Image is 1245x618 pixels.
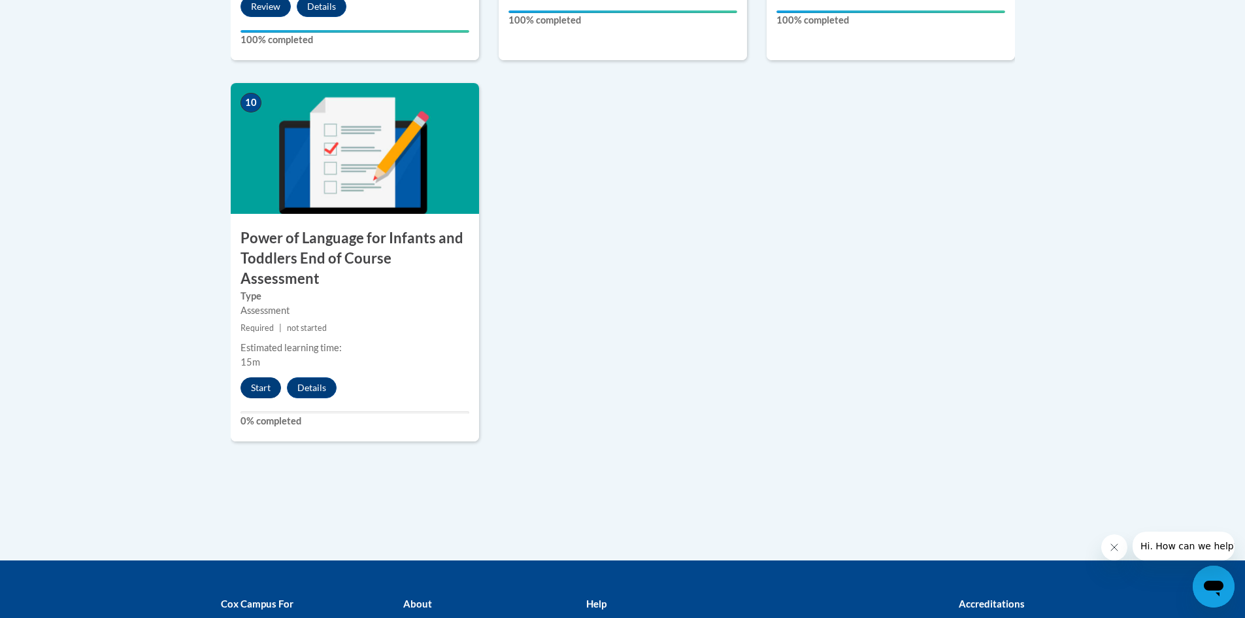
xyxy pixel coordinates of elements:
[1133,532,1235,560] iframe: Message from company
[241,289,469,303] label: Type
[508,10,737,13] div: Your progress
[241,341,469,355] div: Estimated learning time:
[241,93,261,112] span: 10
[241,30,469,33] div: Your progress
[231,83,479,214] img: Course Image
[586,598,606,609] b: Help
[241,356,260,368] span: 15m
[241,323,274,333] span: Required
[221,598,293,609] b: Cox Campus For
[403,598,432,609] b: About
[287,377,337,398] button: Details
[508,13,737,27] label: 100% completed
[241,33,469,47] label: 100% completed
[231,228,479,288] h3: Power of Language for Infants and Toddlers End of Course Assessment
[279,323,282,333] span: |
[241,303,469,318] div: Assessment
[8,9,106,20] span: Hi. How can we help?
[1101,534,1127,560] iframe: Close message
[776,13,1005,27] label: 100% completed
[1193,566,1235,608] iframe: Button to launch messaging window
[959,598,1025,609] b: Accreditations
[241,414,469,428] label: 0% completed
[287,323,327,333] span: not started
[241,377,281,398] button: Start
[776,10,1005,13] div: Your progress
